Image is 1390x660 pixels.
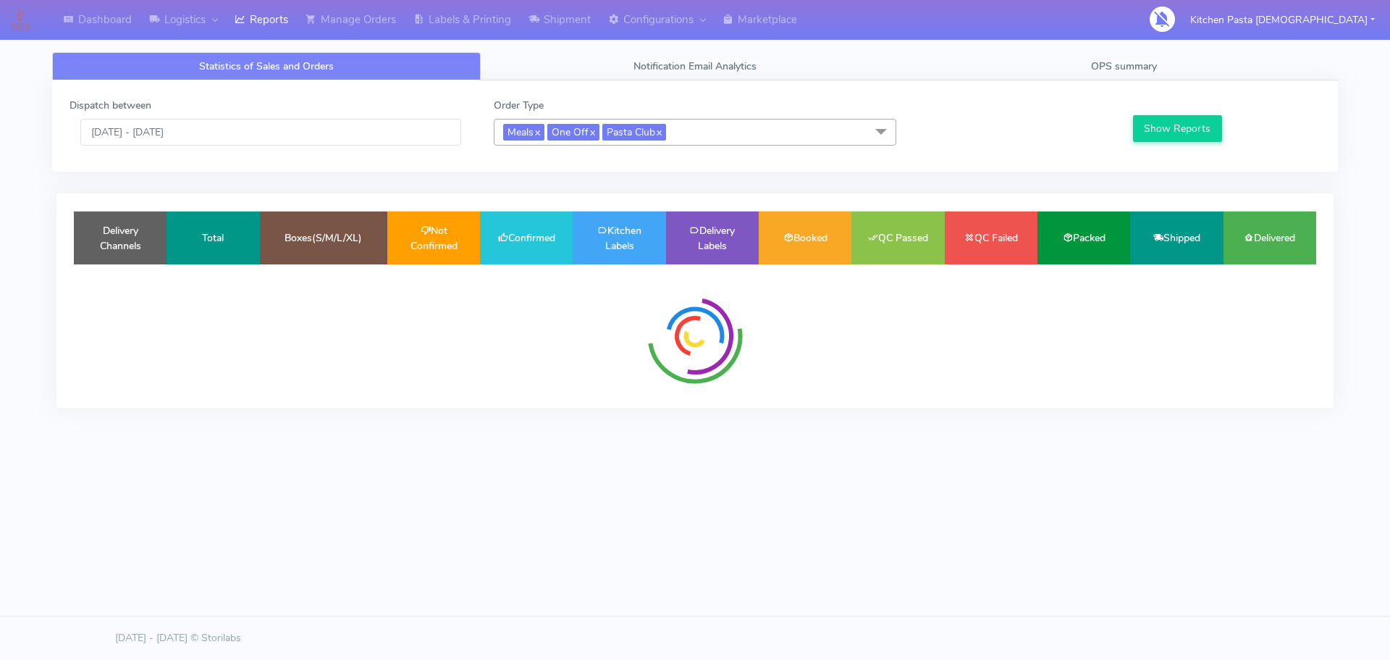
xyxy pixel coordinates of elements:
td: Booked [759,212,851,264]
label: Dispatch between [69,98,151,113]
td: Delivered [1223,212,1316,264]
td: Delivery Labels [666,212,759,264]
td: QC Passed [851,212,944,264]
td: Total [167,212,259,264]
td: Shipped [1130,212,1223,264]
span: One Off [547,124,599,141]
td: Not Confirmed [387,212,480,264]
td: Delivery Channels [74,212,167,264]
a: x [534,124,540,139]
td: Confirmed [480,212,573,264]
span: Meals [503,124,544,141]
button: Kitchen Pasta [DEMOGRAPHIC_DATA] [1179,5,1386,35]
td: Boxes(S/M/L/XL) [260,212,387,264]
a: x [655,124,662,139]
img: spinner-radial.svg [641,282,749,390]
button: Show Reports [1133,115,1222,142]
span: Notification Email Analytics [633,59,757,73]
span: Statistics of Sales and Orders [199,59,334,73]
td: Kitchen Labels [573,212,665,264]
span: OPS summary [1091,59,1157,73]
label: Order Type [494,98,544,113]
td: Packed [1037,212,1130,264]
ul: Tabs [52,52,1338,80]
a: x [589,124,595,139]
input: Pick the Daterange [80,119,461,146]
td: QC Failed [945,212,1037,264]
span: Pasta Club [602,124,666,141]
